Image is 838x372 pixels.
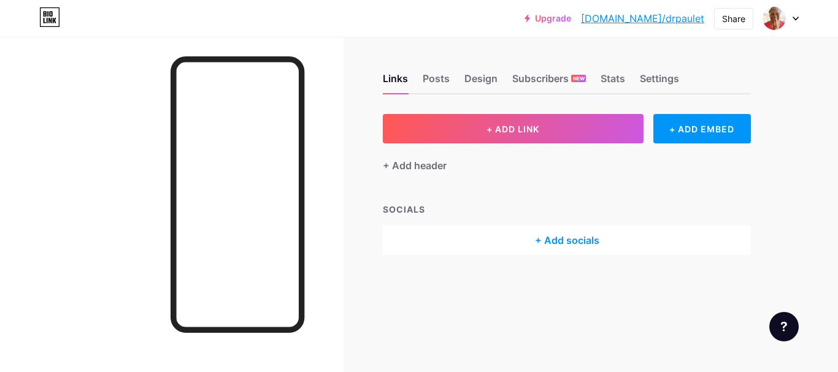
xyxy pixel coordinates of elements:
div: Share [722,12,745,25]
div: Subscribers [512,71,586,93]
div: Posts [423,71,450,93]
div: + Add header [383,158,447,173]
span: NEW [573,75,585,82]
img: Dr. Paulette Williams [763,7,786,30]
div: SOCIALS [383,203,751,216]
a: [DOMAIN_NAME]/drpaulet [581,11,704,26]
a: Upgrade [525,13,571,23]
div: Design [464,71,498,93]
div: Stats [601,71,625,93]
div: Settings [640,71,679,93]
div: Links [383,71,408,93]
div: + ADD EMBED [653,114,751,143]
div: + Add socials [383,226,751,255]
button: + ADD LINK [383,114,644,143]
span: + ADD LINK [486,124,539,134]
